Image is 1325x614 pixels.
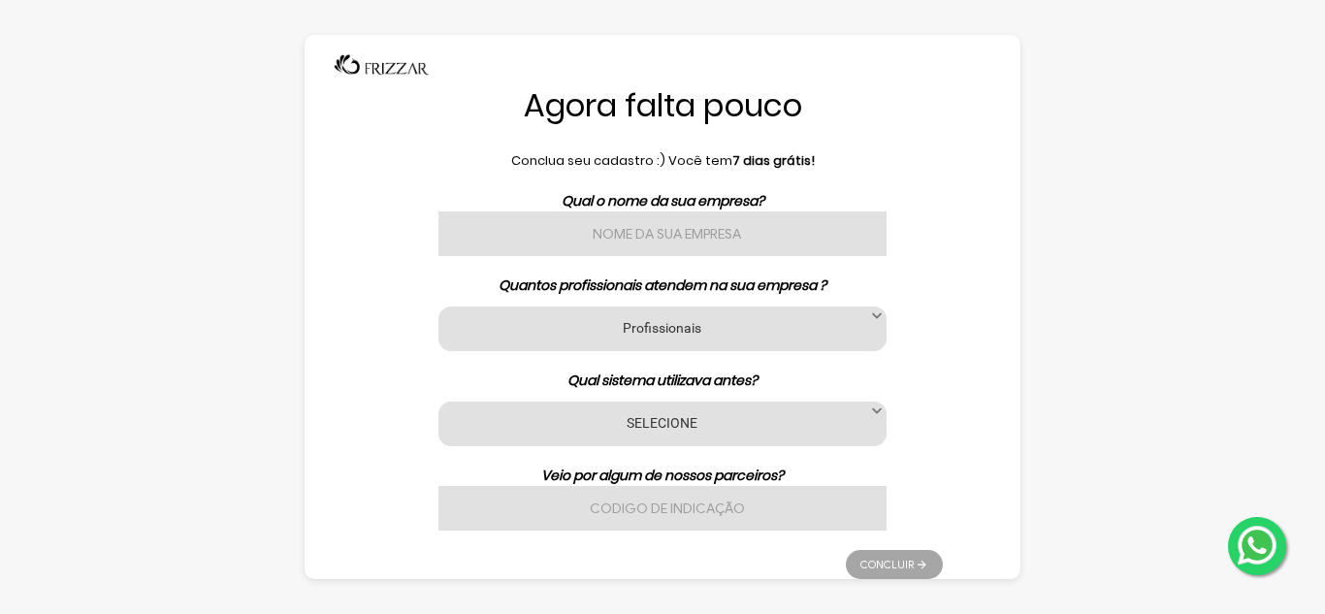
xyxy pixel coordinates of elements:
img: whatsapp.png [1234,522,1280,568]
label: Profissionais [463,318,862,337]
input: Nome da sua empresa [438,211,887,256]
p: Quantos profissionais atendem na sua empresa ? [382,275,943,296]
p: Conclua seu cadastro :) Você tem [382,151,943,171]
input: Codigo de indicação [438,486,887,531]
h1: Agora falta pouco [382,85,943,126]
p: Veio por algum de nossos parceiros? [382,466,943,486]
label: SELECIONE [463,413,862,432]
b: 7 dias grátis! [732,151,815,170]
p: Qual o nome da sua empresa? [382,191,943,211]
p: Qual sistema utilizava antes? [382,371,943,391]
ul: Pagination [846,540,943,579]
